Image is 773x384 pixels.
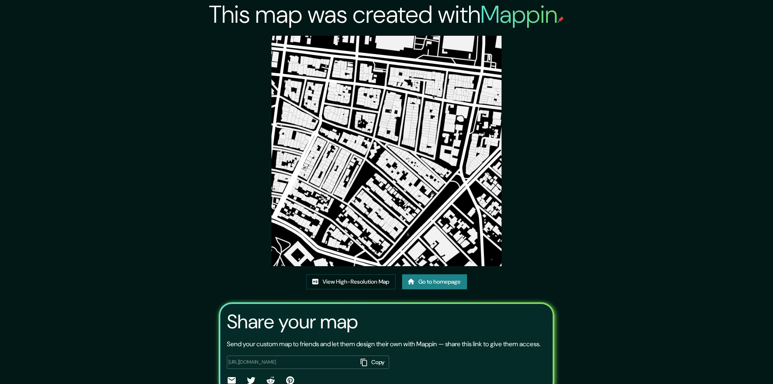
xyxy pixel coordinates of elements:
[271,36,502,266] img: created-map
[227,310,358,333] h3: Share your map
[402,274,467,289] a: Go to homepage
[701,352,764,375] iframe: Help widget launcher
[357,356,389,369] button: Copy
[558,16,564,23] img: mappin-pin
[306,274,396,289] a: View High-Resolution Map
[227,339,540,349] p: Send your custom map to friends and let them design their own with Mappin — share this link to gi...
